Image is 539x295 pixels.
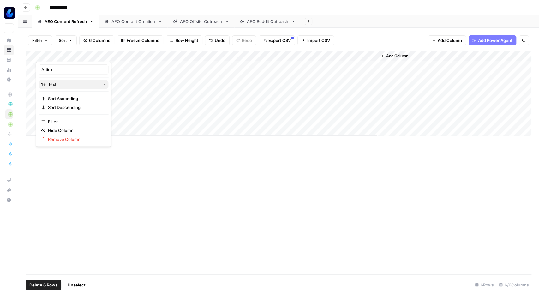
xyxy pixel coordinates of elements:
span: Row Height [176,37,198,44]
span: Filter [32,37,42,44]
button: Freeze Columns [117,35,163,45]
span: Export CSV [268,37,291,44]
img: AgentFire Content Logo [4,7,15,19]
button: Row Height [166,35,202,45]
div: AEO Offsite Outreach [180,18,222,25]
span: Hide Column [48,127,103,134]
button: Unselect [64,280,89,290]
button: Export CSV [259,35,295,45]
span: Filter [48,118,103,125]
button: Sort [55,35,77,45]
button: Add Power Agent [469,35,516,45]
span: 6 Columns [89,37,110,44]
a: AEO Content Refresh [32,15,99,28]
button: Import CSV [297,35,334,45]
span: Redo [242,37,252,44]
span: Sort Ascending [48,95,103,102]
a: AEO Content Creation [99,15,168,28]
span: Freeze Columns [127,37,159,44]
button: Undo [205,35,230,45]
a: Home [4,35,14,45]
div: 6 Rows [472,280,496,290]
span: Add Power Agent [478,37,512,44]
div: AEO Content Creation [111,18,155,25]
a: Usage [4,65,14,75]
span: Text [48,81,97,87]
span: Sort [59,37,67,44]
span: Sort Descending [48,104,103,111]
a: Browse [4,45,14,55]
button: Redo [232,35,256,45]
button: Filter [28,35,52,45]
span: Unselect [68,282,86,288]
button: 6 Columns [79,35,114,45]
button: Help + Support [4,195,14,205]
div: 6/6 Columns [496,280,531,290]
a: AEO Reddit Outreach [235,15,301,28]
span: Undo [215,37,225,44]
div: AEO Content Refresh [45,18,87,25]
button: Add Column [378,52,411,60]
button: Add Column [428,35,466,45]
span: Add Column [386,53,408,59]
button: Workspace: AgentFire Content [4,5,14,21]
a: AEO Offsite Outreach [168,15,235,28]
a: Settings [4,75,14,85]
button: What's new? [4,185,14,195]
div: AEO Reddit Outreach [247,18,289,25]
a: AirOps Academy [4,175,14,185]
span: Import CSV [307,37,330,44]
span: Remove Column [48,136,103,142]
span: Add Column [438,37,462,44]
a: Your Data [4,55,14,65]
button: Delete 6 Rows [26,280,61,290]
span: Delete 6 Rows [29,282,57,288]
